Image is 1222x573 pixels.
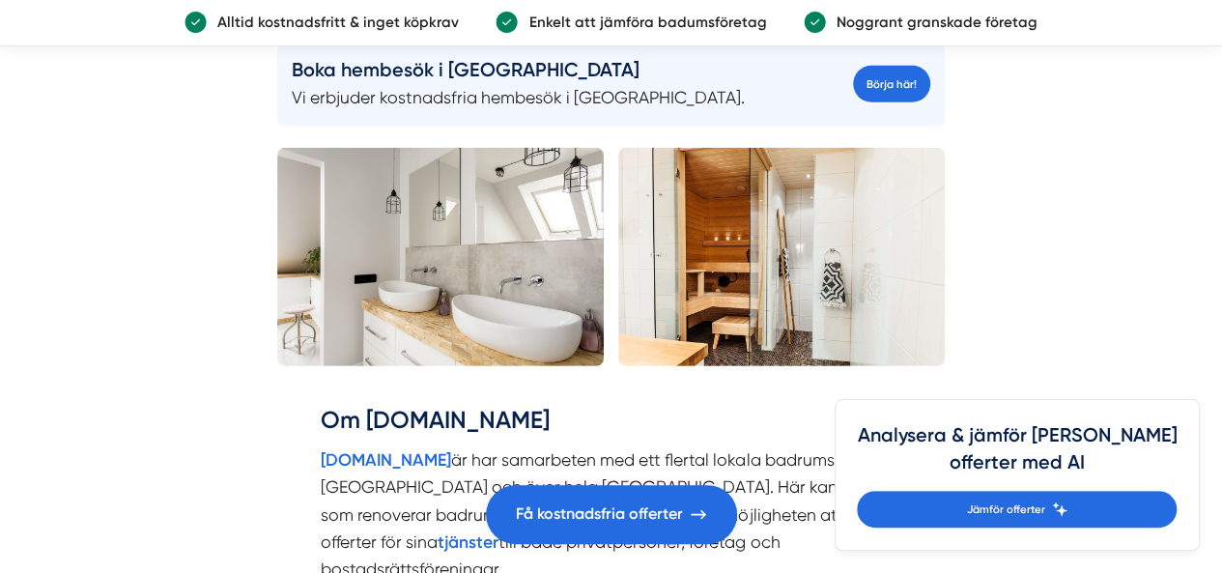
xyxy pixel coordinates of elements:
[292,84,745,111] p: Vi erbjuder kostnadsfria hembesök i [GEOGRAPHIC_DATA].
[966,501,1044,518] span: Jämför offerter
[321,449,451,470] strong: [DOMAIN_NAME]
[277,148,604,365] img: Handfat Karlskoga
[516,501,683,527] span: Få kostnadsfria offerter
[618,148,945,365] img: Bastu i badrum
[321,450,451,470] a: [DOMAIN_NAME]
[438,531,498,552] strong: tjänster
[486,485,737,544] a: Få kostnadsfria offerter
[826,11,1037,34] p: Noggrant granskade företag
[207,11,459,34] p: Alltid kostnadsfritt & inget köpkrav
[853,66,930,102] a: Börja här!
[518,11,766,34] p: Enkelt att jämföra badumsföretag
[292,57,745,84] h4: Boka hembesök i [GEOGRAPHIC_DATA]
[438,532,498,552] a: tjänster
[857,491,1177,528] a: Jämför offerter
[857,422,1177,491] h4: Analysera & jämför [PERSON_NAME] offerter med AI
[321,404,900,446] h3: Om [DOMAIN_NAME]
